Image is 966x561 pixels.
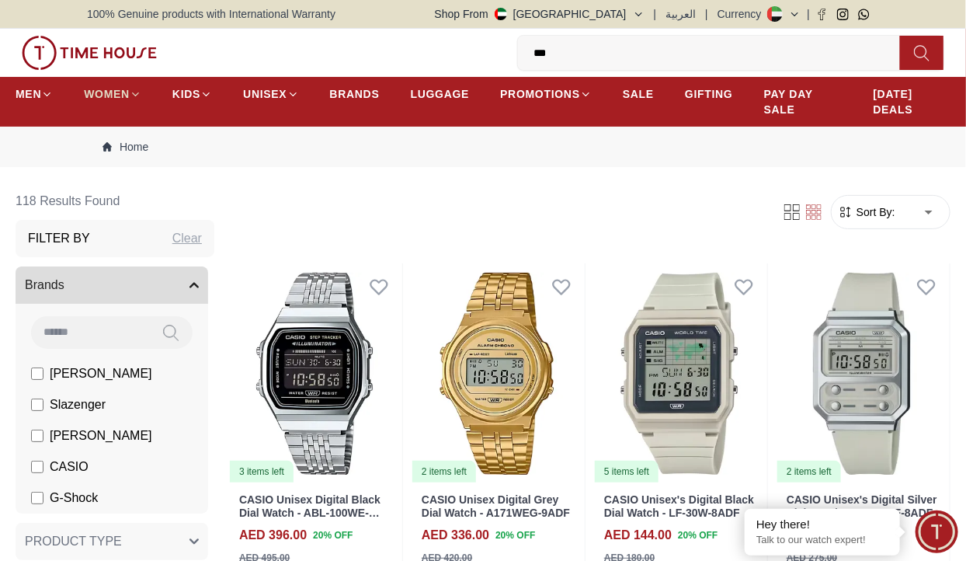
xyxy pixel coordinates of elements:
[495,8,507,20] img: United Arab Emirates
[777,461,841,483] div: 2 items left
[654,6,657,22] span: |
[838,204,895,220] button: Sort By:
[50,364,152,383] span: [PERSON_NAME]
[172,229,202,248] div: Clear
[409,263,585,484] img: CASIO Unisex Digital Grey Dial Watch - A171WEG-9ADF
[87,127,879,167] nav: Breadcrumb
[31,492,43,504] input: G-Shock
[774,263,950,484] a: CASIO Unisex's Digital Silver Dial Watch - A100WEF-8ADF2 items left
[330,80,380,108] a: BRANDS
[685,86,733,102] span: GIFTING
[16,523,208,560] button: PRODUCT TYPE
[592,263,767,484] img: CASIO Unisex's Digital Black Dial Watch - LF-30W-8ADF
[665,6,696,22] button: العربية
[495,528,535,542] span: 20 % OFF
[718,6,768,22] div: Currency
[764,80,843,124] a: PAY DAY SALE
[756,517,888,532] div: Hey there!
[230,461,294,483] div: 3 items left
[853,204,895,220] span: Sort By:
[774,263,950,484] img: CASIO Unisex's Digital Silver Dial Watch - A100WEF-8ADF
[816,9,828,20] a: Facebook
[28,229,90,248] h3: Filter By
[678,528,718,542] span: 20 % OFF
[422,493,570,519] a: CASIO Unisex Digital Grey Dial Watch - A171WEG-9ADF
[84,86,130,102] span: WOMEN
[31,399,43,411] input: Slazenger
[756,534,888,547] p: Talk to our watch expert!
[31,430,43,442] input: [PERSON_NAME]
[243,86,287,102] span: UNISEX
[412,461,476,483] div: 2 items left
[874,80,950,124] a: [DATE] DEALS
[239,493,380,532] a: CASIO Unisex Digital Black Dial Watch - ABL-100WE-1BDF
[595,461,658,483] div: 5 items left
[411,86,470,102] span: LUGGAGE
[16,267,208,304] button: Brands
[500,80,592,108] a: PROMOTIONS
[16,80,53,108] a: MEN
[239,526,307,545] h4: AED 396.00
[50,427,152,445] span: [PERSON_NAME]
[623,86,654,102] span: SALE
[227,263,402,484] a: CASIO Unisex Digital Black Dial Watch - ABL-100WE-1BDF3 items left
[837,9,849,20] a: Instagram
[31,368,43,380] input: [PERSON_NAME]
[172,80,212,108] a: KIDS
[764,86,843,117] span: PAY DAY SALE
[87,6,335,22] span: 100% Genuine products with International Warranty
[31,461,43,473] input: CASIO
[409,263,585,484] a: CASIO Unisex Digital Grey Dial Watch - A171WEG-9ADF2 items left
[422,526,489,545] h4: AED 336.00
[411,80,470,108] a: LUGGAGE
[685,80,733,108] a: GIFTING
[858,9,870,20] a: Whatsapp
[227,263,402,484] img: CASIO Unisex Digital Black Dial Watch - ABL-100WE-1BDF
[22,36,157,70] img: ...
[787,493,937,519] a: CASIO Unisex's Digital Silver Dial Watch - A100WEF-8ADF
[243,80,298,108] a: UNISEX
[592,263,767,484] a: CASIO Unisex's Digital Black Dial Watch - LF-30W-8ADF5 items left
[25,532,122,551] span: PRODUCT TYPE
[16,86,41,102] span: MEN
[435,6,645,22] button: Shop From[GEOGRAPHIC_DATA]
[604,493,754,519] a: CASIO Unisex's Digital Black Dial Watch - LF-30W-8ADF
[874,86,950,117] span: [DATE] DEALS
[25,276,64,294] span: Brands
[604,526,672,545] h4: AED 144.00
[84,80,141,108] a: WOMEN
[705,6,708,22] span: |
[50,489,98,507] span: G-Shock
[807,6,810,22] span: |
[50,458,89,476] span: CASIO
[50,395,106,414] span: Slazenger
[916,510,958,553] div: Chat Widget
[623,80,654,108] a: SALE
[330,86,380,102] span: BRANDS
[16,183,214,220] h6: 118 Results Found
[313,528,353,542] span: 20 % OFF
[103,139,148,155] a: Home
[500,86,580,102] span: PROMOTIONS
[172,86,200,102] span: KIDS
